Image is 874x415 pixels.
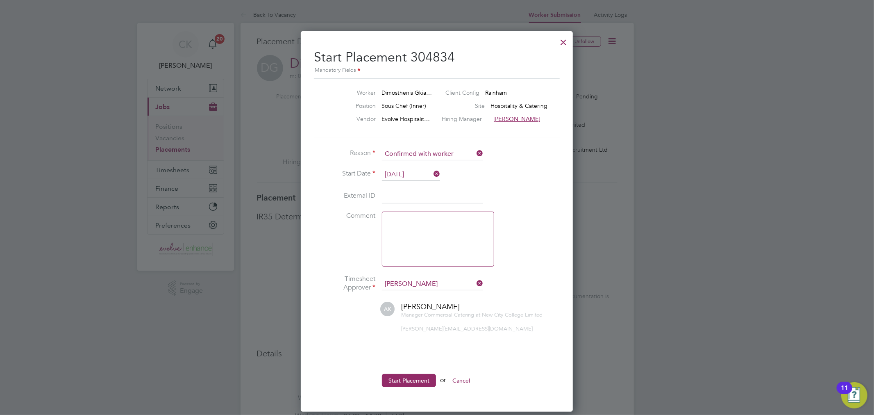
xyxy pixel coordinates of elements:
[314,212,375,220] label: Comment
[331,115,376,123] label: Vendor
[314,374,560,395] li: or
[401,325,533,332] span: [PERSON_NAME][EMAIL_ADDRESS][DOMAIN_NAME]
[382,278,483,290] input: Search for...
[452,102,485,109] label: Site
[445,89,479,96] label: Client Config
[485,89,507,96] span: Rainham
[382,148,483,160] input: Select one
[381,115,430,123] span: Evolve Hospitalit…
[401,311,480,318] span: Manager Commercial Catering at
[331,102,376,109] label: Position
[490,102,547,109] span: Hospitality & Catering
[442,115,488,123] label: Hiring Manager
[841,382,867,408] button: Open Resource Center, 11 new notifications
[314,192,375,200] label: External ID
[314,169,375,178] label: Start Date
[314,43,560,75] h2: Start Placement 304834
[314,149,375,157] label: Reason
[314,66,560,75] div: Mandatory Fields
[482,311,543,318] span: New City College Limited
[401,302,460,311] span: [PERSON_NAME]
[382,374,436,387] button: Start Placement
[382,169,440,181] input: Select one
[331,89,376,96] label: Worker
[381,89,432,96] span: Dimosthenis Gkia…
[381,102,426,109] span: Sous Chef (Inner)
[841,388,848,399] div: 11
[446,374,477,387] button: Cancel
[493,115,540,123] span: [PERSON_NAME]
[380,302,395,316] span: AK
[314,275,375,292] label: Timesheet Approver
